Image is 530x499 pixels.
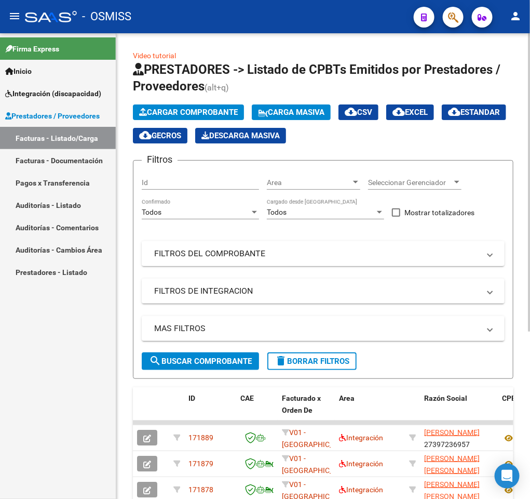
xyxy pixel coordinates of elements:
mat-panel-title: MAS FILTROS [154,323,480,334]
span: Descarga Masiva [201,131,280,140]
span: Prestadores / Proveedores [5,110,100,122]
mat-panel-title: FILTROS DEL COMPROBANTE [154,248,480,259]
datatable-header-cell: ID [184,387,236,433]
button: EXCEL [386,104,434,120]
span: Gecros [139,131,181,140]
span: Seleccionar Gerenciador [368,178,452,187]
span: - OSMISS [82,5,131,28]
span: CAE [240,394,254,402]
span: Integración [339,485,383,494]
span: Estandar [448,108,500,117]
span: EXCEL [392,108,428,117]
span: Integración [339,459,383,468]
span: ID [188,394,195,402]
datatable-header-cell: Razón Social [420,387,498,433]
button: CSV [338,104,378,120]
button: Cargar Comprobante [133,104,244,120]
span: 171878 [188,485,213,494]
h3: Filtros [142,152,178,167]
mat-icon: cloud_download [392,106,405,118]
span: Razón Social [424,394,467,402]
mat-icon: cloud_download [345,106,357,118]
span: (alt+q) [205,83,229,93]
span: 171889 [188,434,213,442]
div: 27235676090 [424,453,494,475]
span: Area [339,394,355,402]
datatable-header-cell: CAE [236,387,278,433]
mat-expansion-panel-header: FILTROS DE INTEGRACION [142,279,505,304]
span: CSV [345,108,372,117]
button: Estandar [442,104,506,120]
button: Buscar Comprobante [142,352,259,370]
span: [PERSON_NAME] [424,428,480,437]
mat-panel-title: FILTROS DE INTEGRACION [154,285,480,297]
span: Area [267,178,351,187]
button: Descarga Masiva [195,128,286,143]
button: Gecros [133,128,187,143]
mat-expansion-panel-header: FILTROS DEL COMPROBANTE [142,241,505,266]
button: Borrar Filtros [267,352,357,370]
span: Mostrar totalizadores [404,206,474,219]
span: Inicio [5,65,32,77]
app-download-masive: Descarga masiva de comprobantes (adjuntos) [195,128,286,143]
span: Borrar Filtros [275,357,349,366]
div: 27397236957 [424,427,494,449]
datatable-header-cell: Area [335,387,405,433]
span: PRESTADORES -> Listado de CPBTs Emitidos por Prestadores / Proveedores [133,62,500,94]
span: Facturado x Orden De [282,394,321,414]
mat-icon: menu [8,10,21,22]
div: Open Intercom Messenger [495,464,520,489]
span: Firma Express [5,43,59,55]
mat-icon: cloud_download [139,129,152,141]
mat-icon: cloud_download [448,106,460,118]
mat-icon: search [149,354,161,367]
span: Integración (discapacidad) [5,88,101,99]
span: Cargar Comprobante [139,108,238,117]
span: Carga Masiva [258,108,324,117]
span: Todos [267,208,287,216]
mat-expansion-panel-header: MAS FILTROS [142,316,505,341]
span: Integración [339,434,383,442]
span: 171879 [188,459,213,468]
datatable-header-cell: Facturado x Orden De [278,387,335,433]
mat-icon: delete [275,354,287,367]
span: Buscar Comprobante [149,357,252,366]
span: Todos [142,208,161,216]
a: Video tutorial [133,51,176,60]
mat-icon: person [509,10,522,22]
span: [PERSON_NAME] [PERSON_NAME] [424,454,480,475]
button: Carga Masiva [252,104,331,120]
span: CPBT [502,394,521,402]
